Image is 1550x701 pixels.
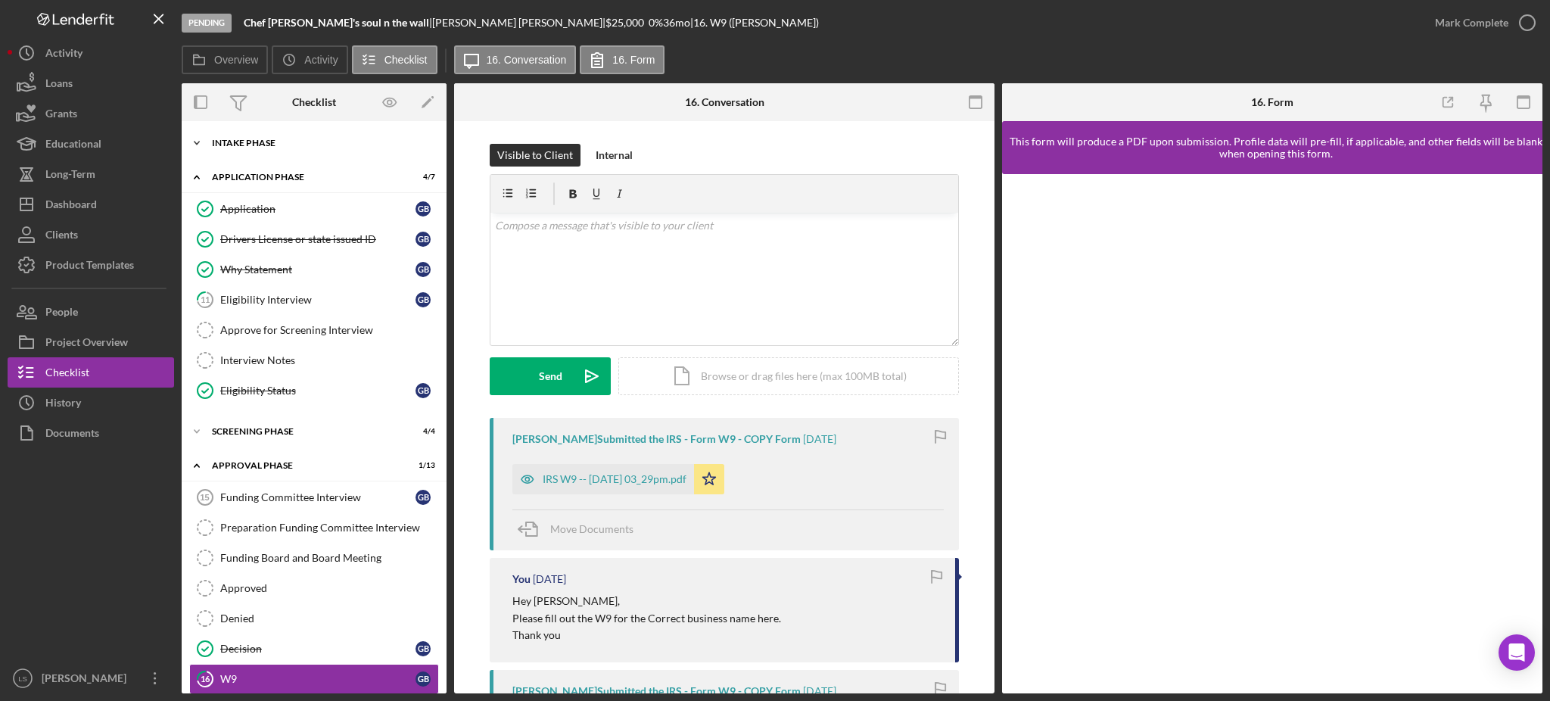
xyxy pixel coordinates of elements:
time: 2025-04-29 19:30 [803,433,836,445]
div: 1 / 13 [408,461,435,470]
label: Overview [214,54,258,66]
text: LS [18,675,27,683]
div: Interview Notes [220,354,438,366]
iframe: Lenderfit form [1017,189,1529,678]
div: Checklist [292,96,336,108]
div: Why Statement [220,263,416,276]
div: Denied [220,612,438,625]
div: 0 % [649,17,663,29]
button: IRS W9 -- [DATE] 03_29pm.pdf [512,464,724,494]
div: G B [416,641,431,656]
span: Move Documents [550,522,633,535]
div: Preparation Funding Committee Interview [220,522,438,534]
div: Visible to Client [497,144,573,167]
div: G B [416,671,431,687]
div: G B [416,490,431,505]
div: G B [416,262,431,277]
div: Funding Committee Interview [220,491,416,503]
a: ApplicationGB [189,194,439,224]
button: Move Documents [512,510,649,548]
button: Visible to Client [490,144,580,167]
button: Overview [182,45,268,74]
time: 2025-04-08 20:42 [803,685,836,697]
p: Hey [PERSON_NAME], [512,593,781,609]
a: Funding Board and Board Meeting [189,543,439,573]
a: Approved [189,573,439,603]
div: 16. Conversation [685,96,764,108]
div: Internal [596,144,633,167]
a: Drivers License or state issued IDGB [189,224,439,254]
a: 11Eligibility InterviewGB [189,285,439,315]
div: [PERSON_NAME] Submitted the IRS - Form W9 - COPY Form [512,685,801,697]
div: 4 / 7 [408,173,435,182]
div: Approved [220,582,438,594]
div: Open Intercom Messenger [1499,634,1535,671]
label: 16. Form [612,54,655,66]
div: W9 [220,673,416,685]
div: Eligibility Status [220,385,416,397]
a: 16W9GB [189,664,439,694]
button: LS[PERSON_NAME] [8,663,174,693]
div: Application Phase [212,173,397,182]
div: IRS W9 -- [DATE] 03_29pm.pdf [543,473,686,485]
div: [PERSON_NAME] Submitted the IRS - Form W9 - COPY Form [512,433,801,445]
p: Please fill out the W9 for the Correct business name here. [512,610,781,627]
div: Funding Board and Board Meeting [220,552,438,564]
div: 16. Form [1251,96,1293,108]
button: Mark Complete [1420,8,1542,38]
b: Chef [PERSON_NAME]'s soul n the wall [244,16,429,29]
div: Intake Phase [212,139,428,148]
div: 4 / 4 [408,427,435,436]
label: Activity [304,54,338,66]
a: Interview Notes [189,345,439,375]
div: This form will produce a PDF upon submission. Profile data will pre-fill, if applicable, and othe... [1010,136,1542,160]
button: Send [490,357,611,395]
label: 16. Conversation [487,54,567,66]
div: Pending [182,14,232,33]
div: Application [220,203,416,215]
tspan: 15 [200,493,209,502]
span: $25,000 [605,16,644,29]
a: Denied [189,603,439,634]
div: Send [539,357,562,395]
button: 16. Conversation [454,45,577,74]
p: Thank you [512,627,781,643]
div: Approve for Screening Interview [220,324,438,336]
a: DecisionGB [189,634,439,664]
div: G B [416,383,431,398]
button: Internal [588,144,640,167]
div: Mark Complete [1435,8,1508,38]
button: 16. Form [580,45,665,74]
div: Drivers License or state issued ID [220,233,416,245]
a: Preparation Funding Committee Interview [189,513,439,543]
div: Screening Phase [212,427,397,436]
a: Why StatementGB [189,254,439,285]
